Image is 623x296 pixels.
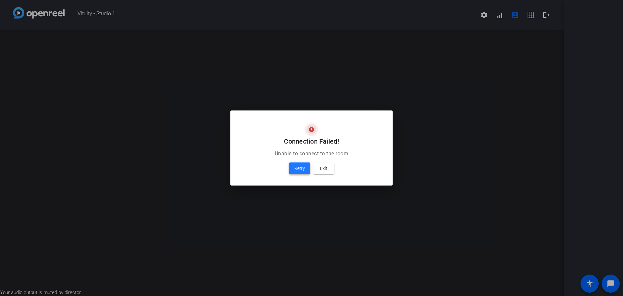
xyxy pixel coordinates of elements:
[238,136,385,147] h2: Connection Failed!
[320,164,327,172] span: Exit
[294,164,305,172] span: Retry
[289,162,310,174] button: Retry
[238,150,385,158] p: Unable to connect to the room
[313,162,334,174] button: Exit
